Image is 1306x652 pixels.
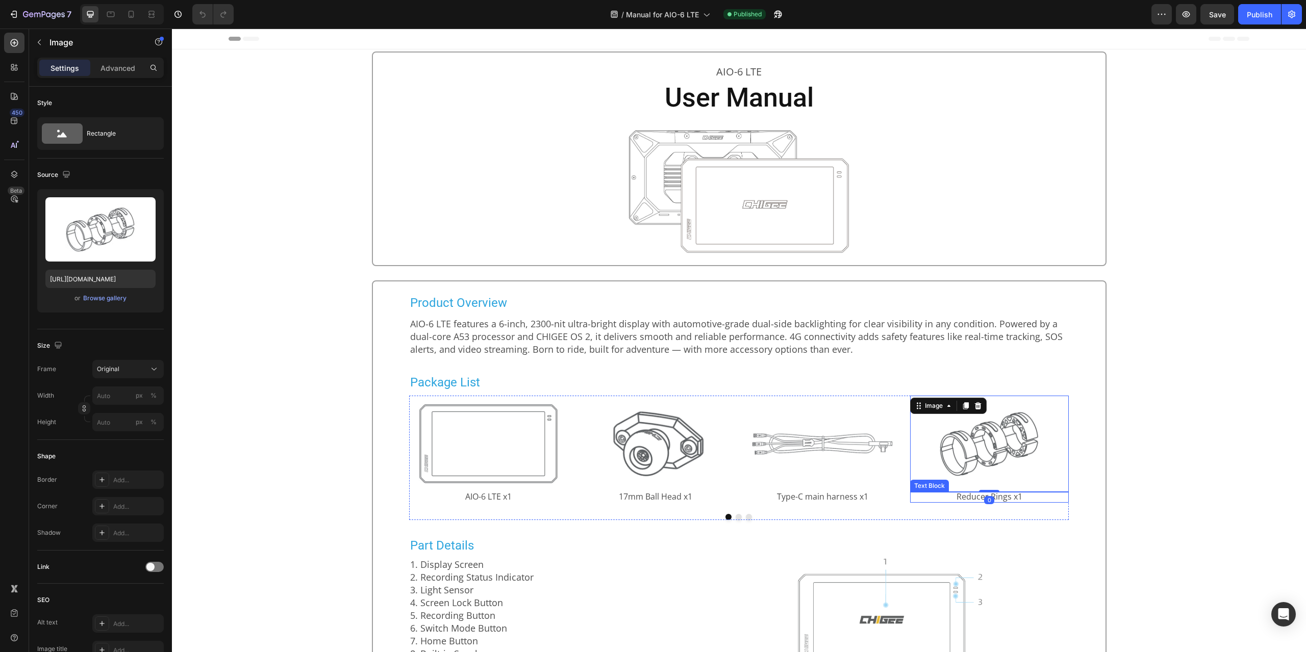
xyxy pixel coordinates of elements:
img: preview-image [45,197,156,262]
div: % [150,418,157,427]
div: Browse gallery [83,294,127,303]
div: Rectangle [87,122,149,145]
div: Rich Text Editor. Editing area: main [237,463,396,474]
span: AIO-6 LTE x1 [293,462,340,474]
button: Original [92,360,164,378]
span: Original [97,364,119,374]
span: 4. Screen Lock Button [238,568,331,580]
label: Height [37,418,56,427]
img: gempages_513016883805422504-f40abe20-b7e2-4d74-bb9d-eec7a6ebcaf0.jpg [237,367,396,463]
img: gempages_513016883805422504-661a91ec-7e8a-4119-a503-55b8e5d70fd5.jpg [404,367,563,463]
input: https://example.com/image.jpg [45,270,156,288]
div: Publish [1247,9,1272,20]
button: Dot [564,485,570,491]
p: Image [49,36,136,48]
span: Manual for AIO-6 LTE [626,9,699,20]
p: Advanced [101,63,135,73]
div: 450 [10,109,24,117]
img: gempages_513016883805422504-195559f1-5e39-446d-94a4-a8b9e56c06ba.jpg [571,367,730,463]
div: Shadow [37,528,61,537]
p: Settings [51,63,79,73]
div: Style [37,98,52,108]
button: 7 [4,4,76,24]
div: Alt text [37,618,58,627]
div: Add... [113,502,161,511]
button: px [147,389,160,402]
button: % [133,416,145,428]
span: 8. Built-in Speaker [238,619,316,631]
button: Dot [554,485,560,491]
button: Browse gallery [83,293,127,303]
span: 5. Recording Button [238,581,323,593]
div: Shape [37,452,56,461]
span: 17mm Ball Head x1 [447,462,520,474]
div: Beta [8,187,24,195]
span: 2. Recording Status Indicator [238,542,362,555]
div: Add... [113,529,161,538]
div: Size [37,339,64,353]
iframe: Design area [172,29,1306,652]
span: Save [1209,10,1226,19]
span: Product Overview [238,267,335,281]
div: Text Block [740,453,775,462]
div: Link [37,562,49,571]
span: AIO-6 LTE features a 6-inch, 2300-nit ultra-bright display with automotive-grade dual-side backli... [238,289,891,327]
img: gempages_513016883805422504-d5678e95-0444-47d0-8297-ecee51ac5caa.png [457,102,677,225]
div: Add... [113,476,161,485]
span: Part Details [238,510,302,524]
span: 3. Light Sensor [238,555,302,567]
div: Source [37,168,72,182]
input: px% [92,386,164,405]
span: / [621,9,624,20]
button: Publish [1238,4,1281,24]
div: Add... [113,619,161,629]
div: px [136,391,143,400]
span: 6. Switch Mode Button [238,593,335,606]
div: Corner [37,502,58,511]
div: SEO [37,595,49,605]
label: Frame [37,364,56,374]
div: Undo/Redo [192,4,234,24]
button: Save [1200,4,1234,24]
h2: User Manual [201,51,934,88]
span: AIO-6 LTE [544,36,590,50]
button: % [133,389,145,402]
div: Border [37,475,57,484]
span: Type-C main harness x1 [605,462,696,474]
span: Published [734,10,762,19]
div: Rich Text Editor. Editing area: main [571,463,730,474]
span: 1. Display Screen [238,530,312,542]
span: or [74,292,81,304]
div: Rich Text Editor. Editing area: main [404,463,563,474]
img: gempages_513016883805422504-c7bcb8a0-e184-473e-bf2e-21dda8f2d275.jpg [738,367,897,463]
span: Reducer Rings x1 [785,462,850,474]
button: px [147,416,160,428]
input: px% [92,413,164,431]
div: Image [751,373,773,382]
span: Package List [238,347,308,361]
p: 7 [67,8,71,20]
div: 0 [812,467,822,476]
div: % [150,391,157,400]
label: Width [37,391,54,400]
div: Open Intercom Messenger [1271,602,1296,627]
div: px [136,418,143,427]
button: Dot [574,485,580,491]
span: 7. Home Button [238,606,306,618]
